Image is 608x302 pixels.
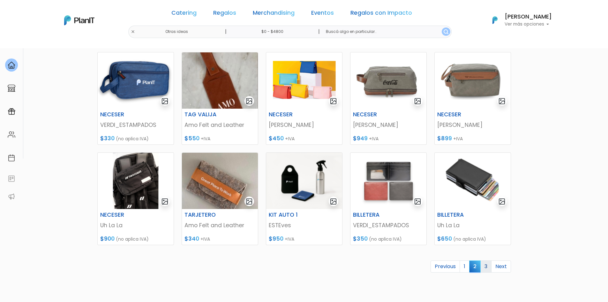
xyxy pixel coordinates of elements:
a: gallery-light BILLETERA Uh La La $650 (no aplica IVA) [434,152,511,245]
h6: TAG VALIJA [181,111,233,118]
img: thumb_11B69C1C-C5E1-4492-9B65-331164C36F9F.jpeg [182,153,258,209]
p: Uh La La [437,221,508,229]
a: 1 [460,260,469,273]
img: feedback-78b5a0c8f98aac82b08bfc38622c3050aee476f2c9584af64705fc4e61158814.svg [8,175,15,182]
h6: NECESER [96,212,149,218]
a: 3 [480,260,492,273]
p: Ver más opciones [505,22,552,27]
span: $450 [269,135,284,142]
p: | [318,28,320,35]
span: (no aplica IVA) [369,236,402,242]
a: gallery-light NECESER [PERSON_NAME] $899 +IVA [434,52,511,145]
a: Catering [171,10,197,18]
span: $950 [269,235,283,243]
div: ¿Necesitás ayuda? [33,6,92,19]
a: gallery-light NECESER VERDI_ESTAMPADOS $330 (no aplica IVA) [97,52,174,145]
span: 2 [469,260,481,272]
img: thumb_Dise%C3%B1o_sin_t%C3%ADtulo__32_.png [350,52,426,109]
p: Amo Felt and Leather [184,121,255,129]
img: partners-52edf745621dab592f3b2c58e3bca9d71375a7ef29c3b500c9f145b62cc070d4.svg [8,193,15,200]
img: gallery-light [330,198,337,205]
img: gallery-light [414,97,421,105]
input: Buscá algo en particular.. [321,26,451,38]
h6: NECESER [433,111,486,118]
p: [PERSON_NAME] [269,121,340,129]
a: Regalos [213,10,236,18]
img: close-6986928ebcb1d6c9903e3b54e860dbc4d054630f23adef3a32610726dff6a82b.svg [131,30,135,34]
p: [PERSON_NAME] [437,121,508,129]
p: Amo Felt and Leather [184,221,255,229]
a: gallery-light TAG VALIJA Amo Felt and Leather $550 +IVA [182,52,258,145]
a: Eventos [311,10,334,18]
span: +IVA [285,236,294,242]
span: $330 [100,135,115,142]
span: +IVA [285,136,295,142]
a: gallery-light NECESER [PERSON_NAME] $450 +IVA [266,52,342,145]
img: thumb_Dise%C3%B1o_sin_t%C3%ADtulo_-_2024-12-05T122852.989.png [98,153,174,209]
img: campaigns-02234683943229c281be62815700db0a1741e53638e28bf9629b52c665b00959.svg [8,108,15,115]
h6: NECESER [349,111,402,118]
p: ESTEves [269,221,340,229]
span: $550 [184,135,199,142]
span: +IVA [201,136,210,142]
span: +IVA [200,236,210,242]
h6: TARJETERO [181,212,233,218]
span: (no aplica IVA) [116,236,149,242]
p: [PERSON_NAME] [353,121,424,129]
img: gallery-light [414,198,421,205]
button: PlanIt Logo [PERSON_NAME] Ver más opciones [484,12,552,28]
a: gallery-light KIT AUTO 1 ESTEves $950 +IVA [266,152,342,245]
span: $650 [437,235,452,243]
img: marketplace-4ceaa7011d94191e9ded77b95e3339b90024bf715f7c57f8cf31f2d8c509eaba.svg [8,84,15,92]
span: $340 [184,235,199,243]
img: gallery-light [498,198,506,205]
a: gallery-light NECESER [PERSON_NAME] $949 +IVA [350,52,427,145]
p: Uh La La [100,221,171,229]
img: gallery-light [161,198,169,205]
img: thumb_Captura_de_pantalla_2025-08-04_094915.png [266,153,342,209]
img: thumb_Dise%C3%B1o_sin_t%C3%ADtulo__36_.png [435,52,511,109]
img: PlanIt Logo [64,15,94,25]
p: | [225,28,227,35]
span: $949 [353,135,368,142]
img: thumb_Captura_de_pantalla_2025-03-13_160043.png [98,52,174,109]
h6: NECESER [96,111,149,118]
img: thumb_Captura_de_pantalla_2024-10-02_102327.png [266,52,342,109]
span: +IVA [369,136,379,142]
span: $900 [100,235,115,243]
h6: [PERSON_NAME] [505,14,552,20]
p: VERDI_ESTAMPADOS [353,221,424,229]
a: Merchandising [253,10,295,18]
img: home-e721727adea9d79c4d83392d1f703f7f8bce08238fde08b1acbfd93340b81755.svg [8,61,15,69]
img: gallery-light [498,97,506,105]
p: VERDI_ESTAMPADOS [100,121,171,129]
img: thumb_Captura_de_pantalla_2025-09-08_093528.png [435,153,511,209]
img: search_button-432b6d5273f82d61273b3651a40e1bd1b912527efae98b1b7a1b2c0702e16a8d.svg [444,29,448,34]
a: gallery-light TARJETERO Amo Felt and Leather $340 +IVA [182,152,258,245]
a: Previous [431,260,460,273]
a: Next [491,260,511,273]
img: people-662611757002400ad9ed0e3c099ab2801c6687ba6c219adb57efc949bc21e19d.svg [8,131,15,138]
span: $899 [437,135,452,142]
img: gallery-light [245,198,253,205]
a: Regalos con Impacto [350,10,412,18]
img: thumb_Captura_de_pantalla_2025-09-08_094752.png [350,153,426,209]
span: $350 [353,235,368,243]
img: gallery-light [245,97,253,105]
a: gallery-light NECESER Uh La La $900 (no aplica IVA) [97,152,174,245]
img: gallery-light [330,97,337,105]
h6: BILLETERA [433,212,486,218]
span: (no aplica IVA) [116,136,149,142]
span: (no aplica IVA) [453,236,486,242]
img: calendar-87d922413cdce8b2cf7b7f5f62616a5cf9e4887200fb71536465627b3292af00.svg [8,154,15,162]
h6: BILLETERA [349,212,402,218]
img: PlanIt Logo [488,13,502,27]
img: thumb_1BA9C501-56AA-4D40-A05A-294415F0D66C.jpeg [182,52,258,109]
h6: KIT AUTO 1 [265,212,317,218]
img: gallery-light [161,97,169,105]
a: gallery-light BILLETERA VERDI_ESTAMPADOS $350 (no aplica IVA) [350,152,427,245]
span: +IVA [453,136,463,142]
h6: NECESER [265,111,317,118]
